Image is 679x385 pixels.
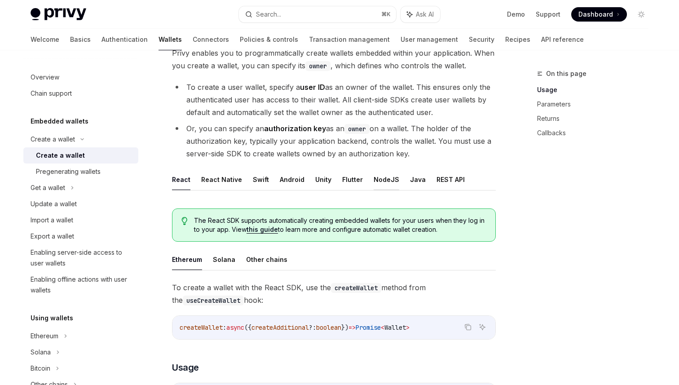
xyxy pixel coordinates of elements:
div: Get a wallet [31,182,65,193]
span: To create a wallet with the React SDK, use the method from the hook: [172,281,496,306]
li: Or, you can specify an as an on a wallet. The holder of the authorization key, typically your app... [172,122,496,160]
a: Update a wallet [23,196,138,212]
span: On this page [546,68,586,79]
button: Swift [253,169,269,190]
div: Bitcoin [31,363,50,374]
a: Create a wallet [23,147,138,164]
button: Ethereum [172,249,202,270]
button: Solana [213,249,235,270]
span: ⌘ K [381,11,391,18]
div: Create a wallet [36,150,85,161]
code: useCreateWallet [183,296,244,305]
a: Enabling offline actions with user wallets [23,271,138,298]
span: ({ [244,323,251,332]
div: Search... [256,9,281,20]
a: Enabling server-side access to user wallets [23,244,138,271]
a: API reference [541,29,584,50]
span: > [406,323,410,332]
a: Connectors [193,29,229,50]
h5: Embedded wallets [31,116,88,127]
img: light logo [31,8,86,21]
span: The React SDK supports automatically creating embedded wallets for your users when they log in to... [194,216,486,234]
span: async [226,323,244,332]
a: User management [401,29,458,50]
strong: user ID [300,83,325,92]
div: Import a wallet [31,215,73,226]
span: Dashboard [578,10,613,19]
span: Usage [172,361,199,374]
div: Pregenerating wallets [36,166,101,177]
span: createWallet [180,323,223,332]
a: Authentication [101,29,148,50]
a: Usage [537,83,656,97]
button: React Native [201,169,242,190]
span: => [348,323,356,332]
button: Ask AI [476,321,488,333]
h5: Using wallets [31,313,73,323]
div: Export a wallet [31,231,74,242]
div: Update a wallet [31,199,77,209]
button: Flutter [342,169,363,190]
button: Search...⌘K [239,6,396,22]
button: React [172,169,190,190]
button: Copy the contents from the code block [462,321,474,333]
button: REST API [436,169,465,190]
a: Chain support [23,85,138,102]
a: Export a wallet [23,228,138,244]
button: Other chains [246,249,287,270]
span: Promise [356,323,381,332]
div: Overview [31,72,59,83]
a: Recipes [505,29,530,50]
button: Unity [315,169,331,190]
button: Java [410,169,426,190]
a: Returns [537,111,656,126]
li: To create a user wallet, specify a as an owner of the wallet. This ensures only the authenticated... [172,81,496,119]
a: Import a wallet [23,212,138,228]
code: owner [344,124,370,134]
div: Solana [31,347,51,358]
a: this guide [247,226,278,234]
span: : [223,323,226,332]
span: Privy enables you to programmatically create wallets embedded within your application. When you c... [172,47,496,72]
div: Create a wallet [31,134,75,145]
svg: Tip [181,217,188,225]
a: Wallets [159,29,182,50]
span: < [381,323,384,332]
a: Welcome [31,29,59,50]
div: Ethereum [31,331,58,341]
div: Enabling offline actions with user wallets [31,274,133,296]
span: ?: [309,323,316,332]
a: Transaction management [309,29,390,50]
button: NodeJS [374,169,399,190]
span: boolean [316,323,341,332]
code: owner [305,61,331,71]
span: }) [341,323,348,332]
span: Wallet [384,323,406,332]
a: Support [536,10,560,19]
a: Basics [70,29,91,50]
span: createAdditional [251,323,309,332]
a: Callbacks [537,126,656,140]
span: Ask AI [416,10,434,19]
a: Demo [507,10,525,19]
a: Overview [23,69,138,85]
button: Ask AI [401,6,440,22]
a: Pregenerating wallets [23,164,138,180]
div: Chain support [31,88,72,99]
button: Toggle dark mode [634,7,648,22]
a: Security [469,29,494,50]
div: Enabling server-side access to user wallets [31,247,133,269]
strong: authorization key [264,124,326,133]
a: Dashboard [571,7,627,22]
code: createWallet [331,283,381,293]
a: Policies & controls [240,29,298,50]
button: Android [280,169,304,190]
a: Parameters [537,97,656,111]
